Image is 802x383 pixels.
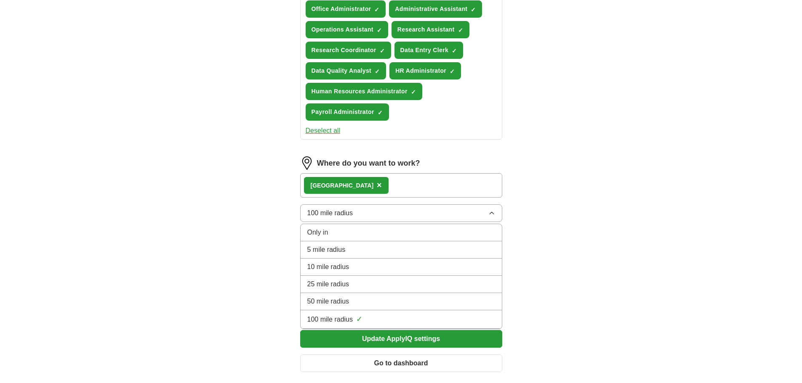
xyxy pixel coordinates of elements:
button: Administrative Assistant✓ [389,0,482,18]
span: ✓ [377,27,382,34]
div: [GEOGRAPHIC_DATA] [311,181,374,190]
span: ✓ [378,109,383,116]
button: Data Quality Analyst✓ [306,62,386,79]
span: ✓ [452,48,457,54]
button: Data Entry Clerk✓ [394,42,464,59]
span: Research Assistant [397,25,455,34]
button: Research Coordinator✓ [306,42,391,59]
button: 100 mile radius [300,204,502,222]
span: 50 mile radius [307,296,349,306]
span: Research Coordinator [312,46,376,55]
span: Data Quality Analyst [312,66,372,75]
button: Research Assistant✓ [392,21,469,38]
button: HR Administrator✓ [389,62,461,79]
span: ✓ [458,27,463,34]
span: ✓ [356,314,362,325]
img: location.png [300,156,314,170]
span: Data Entry Clerk [400,46,449,55]
span: ✓ [411,89,416,95]
span: 5 mile radius [307,245,346,255]
span: 100 mile radius [307,208,353,218]
span: Human Resources Administrator [312,87,408,96]
span: ✓ [380,48,385,54]
label: Where do you want to work? [317,158,420,169]
button: Update ApplyIQ settings [300,330,502,348]
span: Payroll Administrator [312,108,374,116]
span: HR Administrator [395,66,446,75]
button: Human Resources Administrator✓ [306,83,422,100]
button: Office Administrator✓ [306,0,386,18]
button: Payroll Administrator✓ [306,103,389,121]
span: 25 mile radius [307,279,349,289]
span: Operations Assistant [312,25,373,34]
span: ✓ [471,6,476,13]
span: Office Administrator [312,5,371,13]
span: Only in [307,227,328,238]
span: 100 mile radius [307,314,353,325]
span: ✓ [375,68,380,75]
span: × [377,180,382,190]
span: ✓ [374,6,379,13]
button: × [377,179,382,192]
span: ✓ [450,68,455,75]
button: Operations Assistant✓ [306,21,388,38]
button: Deselect all [306,126,341,136]
button: Go to dashboard [300,354,502,372]
span: 10 mile radius [307,262,349,272]
span: Administrative Assistant [395,5,467,13]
